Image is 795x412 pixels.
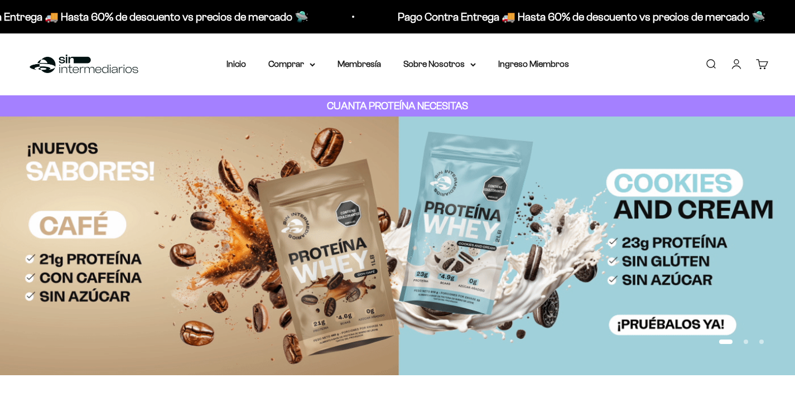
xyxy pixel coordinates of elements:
p: Pago Contra Entrega 🚚 Hasta 60% de descuento vs precios de mercado 🛸 [397,8,764,26]
a: Inicio [227,59,246,69]
summary: Sobre Nosotros [403,57,476,71]
a: Ingreso Miembros [498,59,569,69]
strong: CUANTA PROTEÍNA NECESITAS [327,100,468,112]
a: Membresía [338,59,381,69]
summary: Comprar [268,57,315,71]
